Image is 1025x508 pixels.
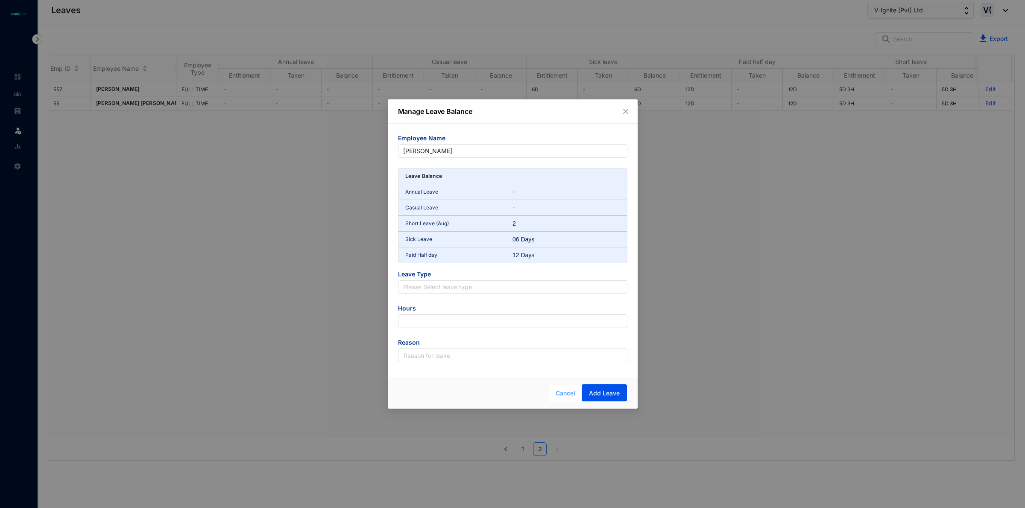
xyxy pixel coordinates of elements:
div: 2 [512,219,548,228]
div: 12 Days [512,251,548,259]
span: close [622,108,629,115]
span: Employee Name [398,134,627,144]
p: - [512,188,620,196]
input: Reason for leave [398,348,627,362]
p: Manage Leave Balance [398,106,627,116]
p: Sick Leave [405,235,513,244]
button: Close [621,107,630,116]
div: 06 Days [512,235,548,244]
span: Leave Type [398,270,627,280]
p: Short Leave (Aug) [405,219,513,228]
button: Cancel [549,385,582,402]
span: Rakshana Kumar [403,145,622,157]
span: Reason [398,338,627,348]
p: - [512,203,620,212]
p: Paid Half day [405,251,513,259]
p: Annual Leave [405,188,513,196]
span: Cancel [556,389,575,398]
p: Leave Balance [405,172,442,180]
span: Hours [398,304,627,314]
button: Add Leave [582,384,627,401]
p: Casual Leave [405,203,513,212]
span: Add Leave [589,389,620,398]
